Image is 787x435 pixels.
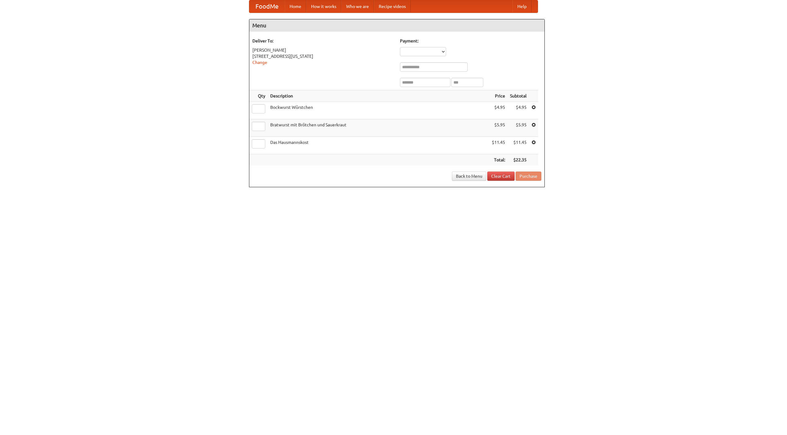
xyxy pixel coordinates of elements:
[400,38,541,44] h5: Payment:
[489,137,508,154] td: $11.45
[268,90,489,102] th: Description
[489,90,508,102] th: Price
[508,102,529,119] td: $4.95
[452,172,486,181] a: Back to Menu
[268,102,489,119] td: Bockwurst Würstchen
[341,0,374,13] a: Who we are
[285,0,306,13] a: Home
[487,172,515,181] a: Clear Cart
[306,0,341,13] a: How it works
[268,119,489,137] td: Bratwurst mit Brötchen und Sauerkraut
[489,102,508,119] td: $4.95
[252,60,267,65] a: Change
[249,19,544,32] h4: Menu
[252,47,394,53] div: [PERSON_NAME]
[516,172,541,181] button: Purchase
[512,0,532,13] a: Help
[508,90,529,102] th: Subtotal
[508,119,529,137] td: $5.95
[268,137,489,154] td: Das Hausmannskost
[508,154,529,166] th: $22.35
[508,137,529,154] td: $11.45
[249,90,268,102] th: Qty
[249,0,285,13] a: FoodMe
[252,38,394,44] h5: Deliver To:
[489,154,508,166] th: Total:
[489,119,508,137] td: $5.95
[252,53,394,59] div: [STREET_ADDRESS][US_STATE]
[374,0,411,13] a: Recipe videos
